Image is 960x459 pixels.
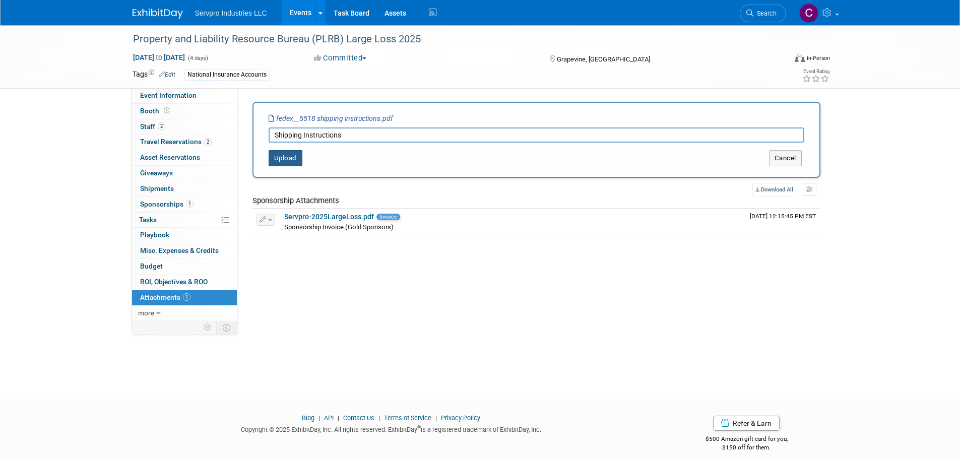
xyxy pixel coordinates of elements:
span: | [376,414,382,422]
span: | [335,414,342,422]
span: Sponsorship Attachments [252,196,339,205]
span: Staff [140,122,165,130]
button: Cancel [769,150,802,166]
span: Asset Reservations [140,153,200,161]
a: Booth [132,104,237,119]
span: (4 days) [187,55,208,61]
span: Travel Reservations [140,138,212,146]
span: | [316,414,323,422]
span: Event Information [140,91,197,99]
span: | [433,414,439,422]
div: $500 Amazon gift card for you, [665,428,828,451]
span: Invoice [376,214,400,220]
sup: ® [417,425,421,430]
a: Blog [302,414,314,422]
span: 2 [204,138,212,146]
td: Tags [133,69,175,81]
a: API [324,414,334,422]
a: Privacy Policy [441,414,480,422]
a: Servpro-2025LargeLoss.pdf [284,213,374,221]
button: Upload [269,150,302,166]
a: Playbook [132,228,237,243]
span: more [138,309,154,317]
span: ROI, Objectives & ROO [140,278,208,286]
td: Upload Timestamp [746,209,820,234]
a: Travel Reservations2 [132,135,237,150]
a: Contact Us [343,414,374,422]
a: Giveaways [132,166,237,181]
a: Search [740,5,786,22]
a: Shipments [132,181,237,196]
span: Booth not reserved yet [162,107,171,114]
span: Tasks [139,216,157,224]
td: Personalize Event Tab Strip [199,321,217,334]
img: Format-Inperson.png [795,54,805,62]
a: Download All [752,183,796,196]
div: Event Format [727,52,830,68]
a: Terms of Service [384,414,431,422]
i: fedex__5518 shipping instructions.pdf [269,114,393,122]
span: Giveaways [140,169,173,177]
a: Edit [159,71,175,78]
span: Upload Timestamp [750,213,816,220]
a: Refer & Earn [713,416,780,431]
div: Copyright © 2025 ExhibitDay, Inc. All rights reserved. ExhibitDay is a registered trademark of Ex... [133,423,651,434]
span: 2 [158,122,165,130]
span: Grapevine, [GEOGRAPHIC_DATA] [557,55,650,63]
a: Sponsorships1 [132,197,237,212]
a: Misc. Expenses & Credits [132,243,237,258]
img: Chris Chassagneux [799,4,818,23]
a: Event Information [132,88,237,103]
span: 1 [186,200,194,208]
span: Search [753,10,777,17]
span: Sponsorships [140,200,194,208]
a: Staff2 [132,119,237,135]
span: Booth [140,107,171,115]
div: Event Rating [802,69,829,74]
div: National Insurance Accounts [184,70,270,80]
input: Enter description [269,127,804,143]
span: to [154,53,164,61]
a: Attachments1 [132,290,237,305]
img: ExhibitDay [133,9,183,19]
button: Committed [310,53,370,63]
a: ROI, Objectives & ROO [132,275,237,290]
a: more [132,306,237,321]
span: Attachments [140,293,190,301]
div: In-Person [806,54,830,62]
a: Asset Reservations [132,150,237,165]
span: Shipments [140,184,174,192]
a: Budget [132,259,237,274]
span: Servpro Industries LLC [195,9,267,17]
span: Misc. Expenses & Credits [140,246,219,254]
div: Property and Liability Resource Bureau (PLRB) Large Loss 2025 [130,30,771,48]
span: Budget [140,262,163,270]
span: Sponsorship Invoice (Gold Sponsors) [284,223,394,231]
a: Tasks [132,213,237,228]
span: Playbook [140,231,169,239]
span: [DATE] [DATE] [133,53,185,62]
div: $150 off for them. [665,443,828,452]
td: Toggle Event Tabs [216,321,237,334]
span: 1 [183,293,190,301]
